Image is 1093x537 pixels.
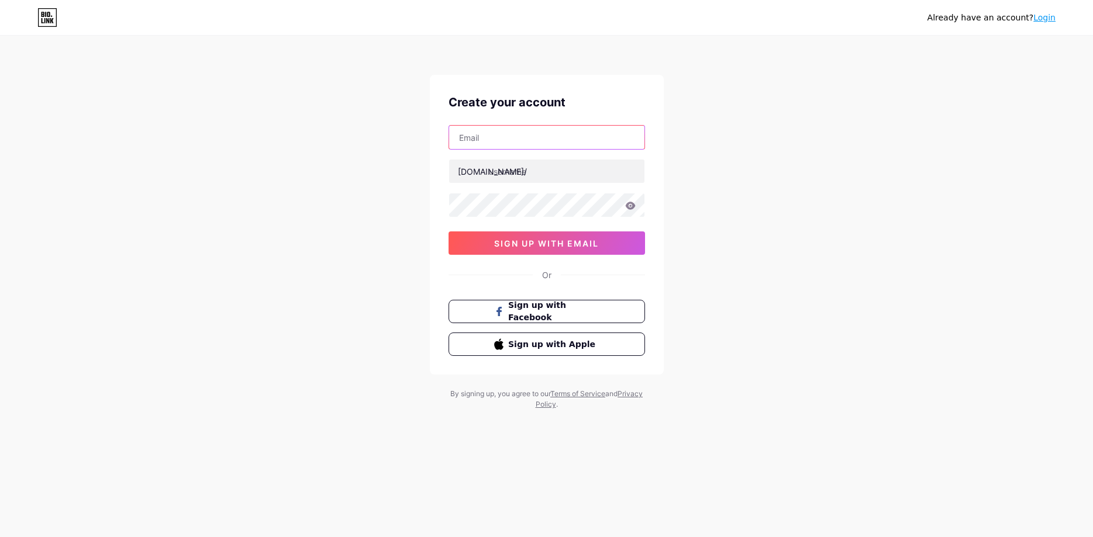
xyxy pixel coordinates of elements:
div: [DOMAIN_NAME]/ [458,165,527,178]
div: Already have an account? [928,12,1056,24]
button: Sign up with Facebook [449,300,645,323]
span: Sign up with Facebook [508,299,599,324]
div: Create your account [449,93,645,111]
div: By signing up, you agree to our and . [447,389,646,410]
input: username [449,160,644,183]
a: Terms of Service [550,389,605,398]
a: Login [1033,13,1056,22]
span: sign up with email [494,238,599,248]
button: sign up with email [449,231,645,255]
span: Sign up with Apple [508,338,599,351]
button: Sign up with Apple [449,332,645,356]
div: Or [542,269,551,281]
input: Email [449,126,644,149]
